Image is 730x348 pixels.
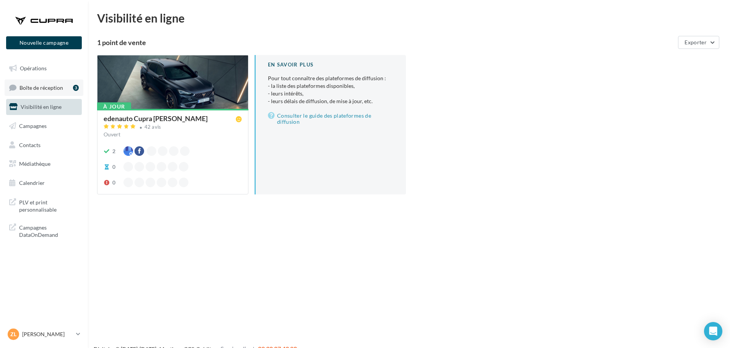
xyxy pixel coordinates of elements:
a: PLV et print personnalisable [5,194,83,217]
span: Ouvert [104,131,120,138]
div: 0 [112,179,115,186]
p: [PERSON_NAME] [22,330,73,338]
li: - leurs délais de diffusion, de mise à jour, etc. [268,97,394,105]
div: En savoir plus [268,61,394,68]
div: 1 point de vente [97,39,675,46]
span: Campagnes DataOnDemand [19,222,79,239]
a: Visibilité en ligne [5,99,83,115]
a: Consulter le guide des plateformes de diffusion [268,111,394,126]
button: Nouvelle campagne [6,36,82,49]
span: Visibilité en ligne [21,104,62,110]
a: Opérations [5,60,83,76]
span: Opérations [20,65,47,71]
span: Boîte de réception [19,84,63,91]
div: 3 [73,85,79,91]
p: Pour tout connaître des plateformes de diffusion : [268,74,394,105]
span: Contacts [19,141,41,148]
div: Open Intercom Messenger [704,322,722,340]
div: edenauto Cupra [PERSON_NAME] [104,115,208,122]
a: Campagnes DataOnDemand [5,219,83,242]
a: Médiathèque [5,156,83,172]
span: Exporter [685,39,707,45]
span: Médiathèque [19,160,50,167]
button: Exporter [678,36,719,49]
a: 42 avis [104,123,242,132]
a: Calendrier [5,175,83,191]
a: Campagnes [5,118,83,134]
div: À jour [97,102,131,111]
div: 42 avis [144,125,161,129]
span: Calendrier [19,180,45,186]
span: Campagnes [19,123,47,129]
div: 2 [112,147,115,155]
li: - leurs intérêts, [268,90,394,97]
a: Zl [PERSON_NAME] [6,327,82,342]
li: - la liste des plateformes disponibles, [268,82,394,90]
div: 0 [112,163,115,171]
div: Visibilité en ligne [97,12,721,24]
a: Contacts [5,137,83,153]
span: Zl [10,330,16,338]
span: PLV et print personnalisable [19,197,79,214]
a: Boîte de réception3 [5,79,83,96]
